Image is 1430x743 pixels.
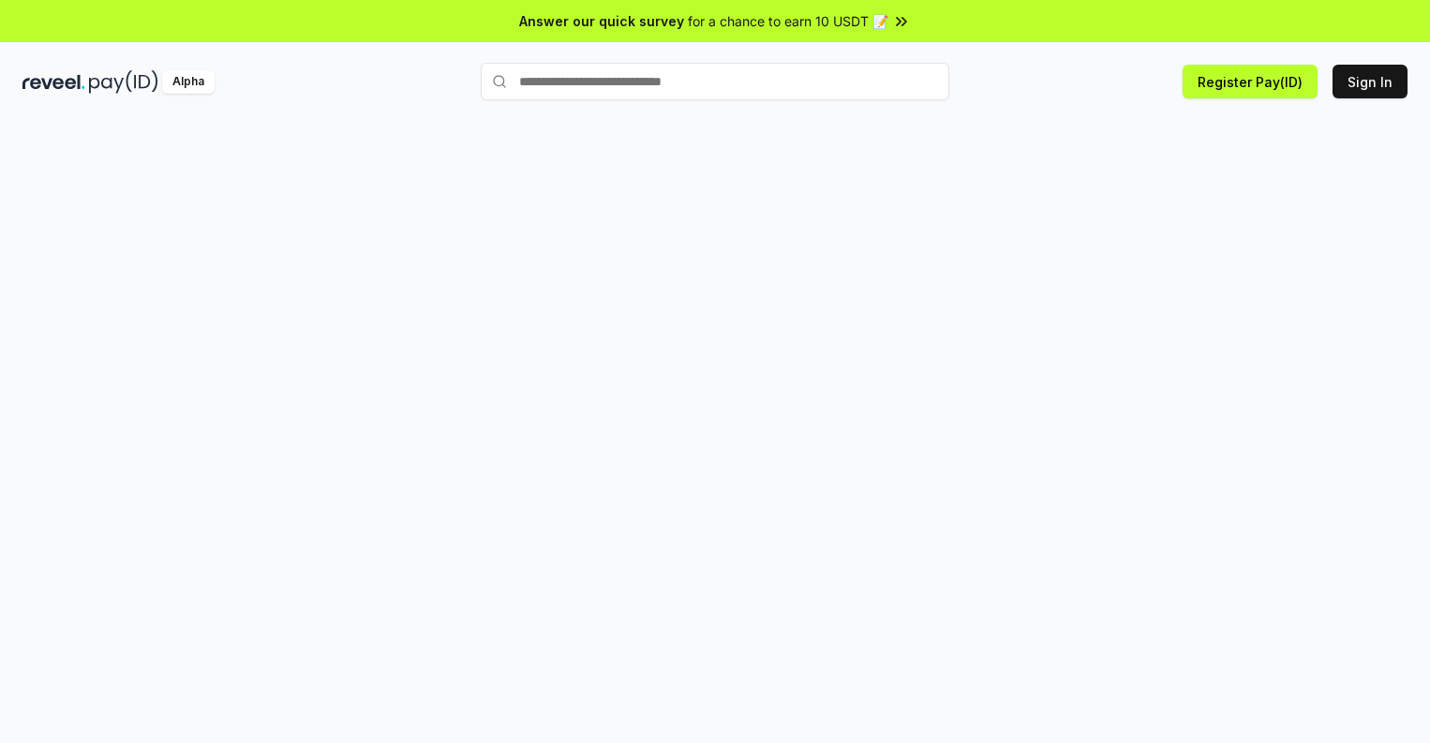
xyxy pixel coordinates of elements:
[519,11,684,31] span: Answer our quick survey
[1333,65,1408,98] button: Sign In
[89,70,158,94] img: pay_id
[162,70,215,94] div: Alpha
[22,70,85,94] img: reveel_dark
[1183,65,1318,98] button: Register Pay(ID)
[688,11,888,31] span: for a chance to earn 10 USDT 📝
